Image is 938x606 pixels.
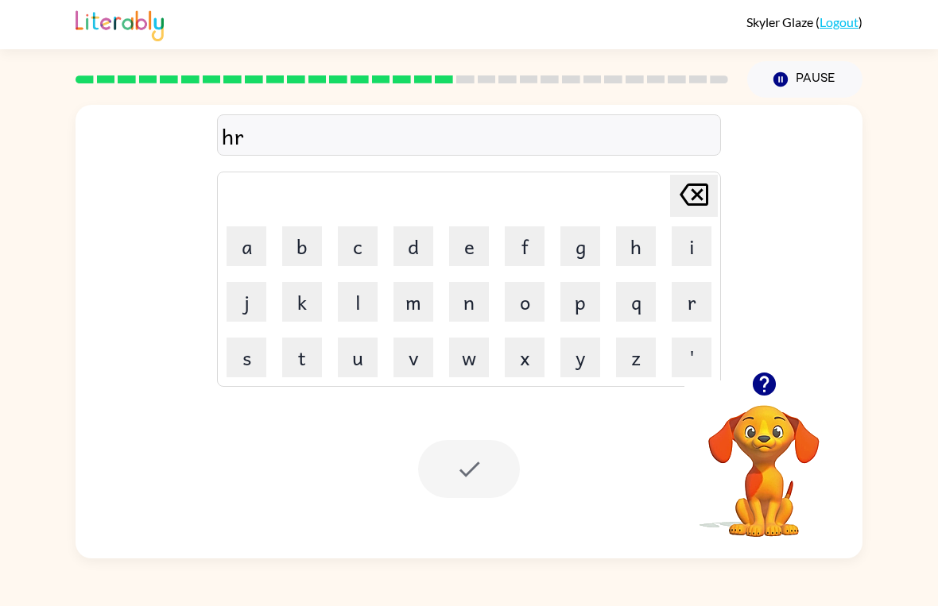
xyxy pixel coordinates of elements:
button: f [505,226,545,266]
button: j [227,282,266,322]
button: w [449,338,489,377]
button: v [393,338,433,377]
span: Skyler Glaze [746,14,816,29]
button: o [505,282,545,322]
button: r [672,282,711,322]
button: d [393,226,433,266]
button: u [338,338,378,377]
button: p [560,282,600,322]
button: e [449,226,489,266]
div: ( ) [746,14,862,29]
button: l [338,282,378,322]
button: c [338,226,378,266]
div: hr [222,119,716,152]
button: y [560,338,600,377]
button: a [227,226,266,266]
img: Literably [76,6,164,41]
button: ' [672,338,711,377]
button: h [616,226,656,266]
button: k [282,282,322,322]
button: s [227,338,266,377]
a: Logout [820,14,859,29]
button: m [393,282,433,322]
button: q [616,282,656,322]
button: t [282,338,322,377]
button: b [282,226,322,266]
button: z [616,338,656,377]
video: Your browser must support playing .mp4 files to use Literably. Please try using another browser. [684,380,843,539]
button: n [449,282,489,322]
button: x [505,338,545,377]
button: i [672,226,711,266]
button: g [560,226,600,266]
button: Pause [747,61,862,98]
